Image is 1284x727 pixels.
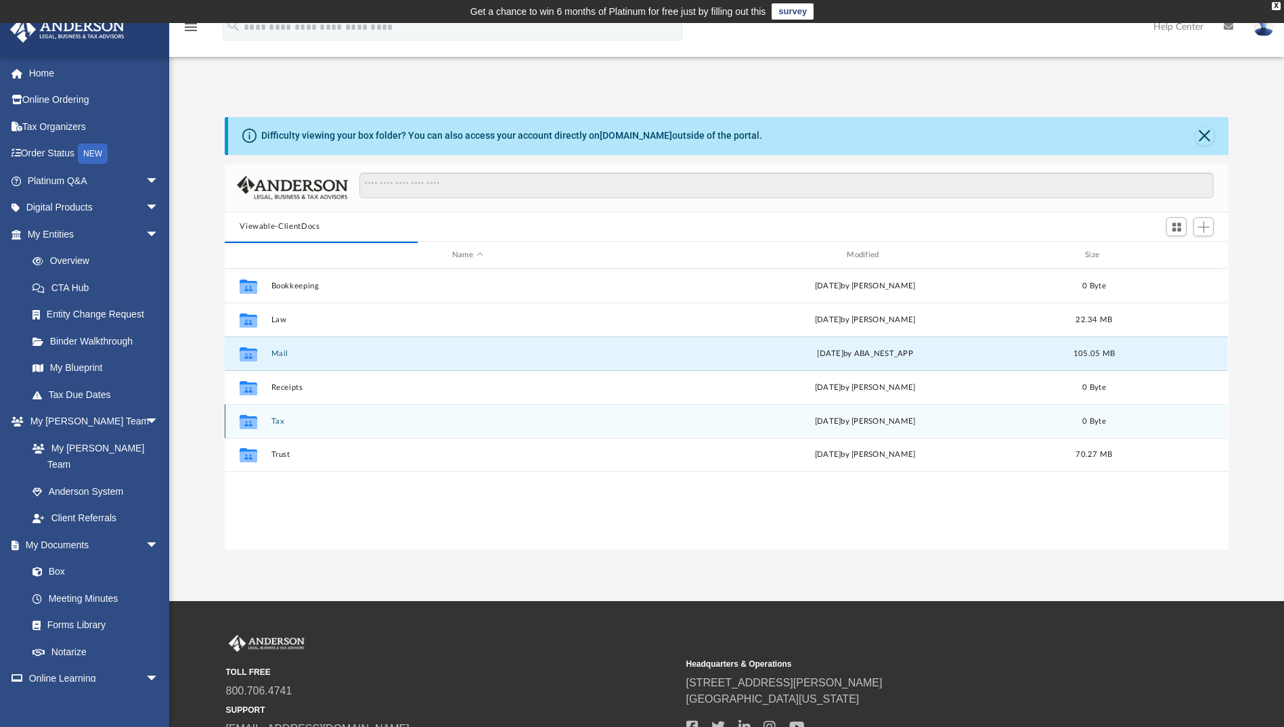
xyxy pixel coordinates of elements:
button: Law [271,315,663,324]
a: Binder Walkthrough [19,328,179,355]
div: [DATE] by [PERSON_NAME] [669,449,1061,462]
button: Viewable-ClientDocs [240,221,319,233]
div: Size [1067,249,1122,261]
a: Overview [19,248,179,275]
button: Trust [271,451,663,460]
span: 0 Byte [1083,418,1107,425]
div: [DATE] by ABA_NEST_APP [669,348,1061,360]
a: menu [183,26,199,35]
a: My [PERSON_NAME] Team [19,435,166,478]
a: survey [772,3,814,20]
i: search [226,18,241,33]
small: SUPPORT [226,704,677,716]
a: 800.706.4741 [226,685,292,697]
a: [DOMAIN_NAME] [600,130,672,141]
div: id [1128,249,1222,261]
span: arrow_drop_down [146,408,173,436]
a: [GEOGRAPHIC_DATA][US_STATE] [686,693,860,705]
a: Online Ordering [9,87,179,114]
span: arrow_drop_down [146,531,173,559]
a: Meeting Minutes [19,585,173,612]
img: Anderson Advisors Platinum Portal [226,635,307,653]
img: User Pic [1254,17,1274,37]
a: [STREET_ADDRESS][PERSON_NAME] [686,677,883,688]
span: 0 Byte [1083,384,1107,391]
input: Search files and folders [359,173,1214,198]
div: Get a chance to win 6 months of Platinum for free just by filling out this [470,3,766,20]
a: My Entitiesarrow_drop_down [9,221,179,248]
button: Add [1193,217,1214,236]
small: Headquarters & Operations [686,658,1137,670]
button: Switch to Grid View [1166,217,1187,236]
span: 0 Byte [1083,282,1107,290]
img: Anderson Advisors Platinum Portal [6,16,129,43]
span: 22.34 MB [1076,316,1113,324]
button: Bookkeeping [271,282,663,290]
div: [DATE] by [PERSON_NAME] [669,314,1061,326]
a: Platinum Q&Aarrow_drop_down [9,167,179,194]
a: Forms Library [19,612,166,639]
div: grid [225,269,1228,550]
div: NEW [78,144,108,164]
button: Receipts [271,383,663,392]
a: CTA Hub [19,274,179,301]
span: 105.05 MB [1073,350,1115,357]
div: [DATE] by [PERSON_NAME] [669,280,1061,292]
a: My Blueprint [19,355,173,382]
a: Digital Productsarrow_drop_down [9,194,179,221]
span: arrow_drop_down [146,665,173,693]
a: Order StatusNEW [9,140,179,168]
a: My Documentsarrow_drop_down [9,531,173,558]
div: close [1272,2,1281,10]
div: [DATE] by [PERSON_NAME] [669,416,1061,428]
div: [DATE] by [PERSON_NAME] [669,382,1061,394]
a: Tax Due Dates [19,381,179,408]
button: Mail [271,349,663,358]
span: arrow_drop_down [146,221,173,248]
div: Difficulty viewing your box folder? You can also access your account directly on outside of the p... [261,129,762,143]
a: Entity Change Request [19,301,179,328]
span: arrow_drop_down [146,194,173,222]
a: Notarize [19,638,173,665]
small: TOLL FREE [226,666,677,678]
div: Name [271,249,663,261]
a: Client Referrals [19,505,173,532]
span: 70.27 MB [1076,451,1113,459]
i: menu [183,19,199,35]
button: Close [1195,127,1214,146]
div: id [231,249,265,261]
a: Tax Organizers [9,113,179,140]
a: Box [19,558,166,586]
a: My [PERSON_NAME] Teamarrow_drop_down [9,408,173,435]
a: Anderson System [19,478,173,505]
a: Online Learningarrow_drop_down [9,665,173,692]
a: Home [9,60,179,87]
div: Modified [669,249,1061,261]
span: arrow_drop_down [146,167,173,195]
button: Tax [271,417,663,426]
